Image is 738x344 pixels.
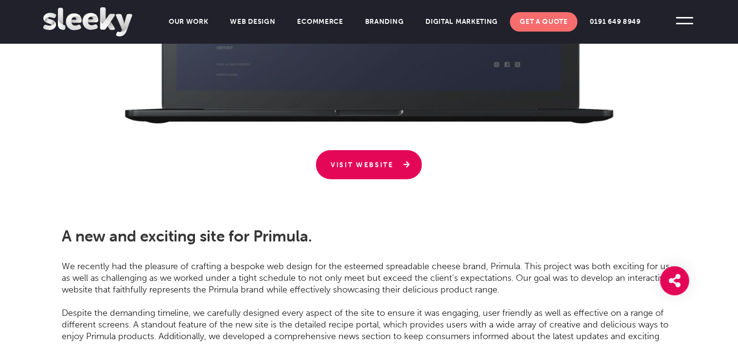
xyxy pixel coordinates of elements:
a: Get A Quote [510,12,578,32]
a: Ecommerce [288,12,353,32]
a: Visit Website [316,150,422,179]
img: Sleeky Web Design Newcastle [43,7,132,36]
a: Web Design [221,12,285,32]
p: We recently had the pleasure of crafting a bespoke web design for the esteemed spreadable cheese ... [62,249,677,295]
a: Digital Marketing [416,12,508,32]
h2: A new and exciting site for Primula. [62,224,677,249]
a: Branding [355,12,414,32]
a: 0191 649 8949 [580,12,650,32]
a: Our Work [159,12,218,32]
